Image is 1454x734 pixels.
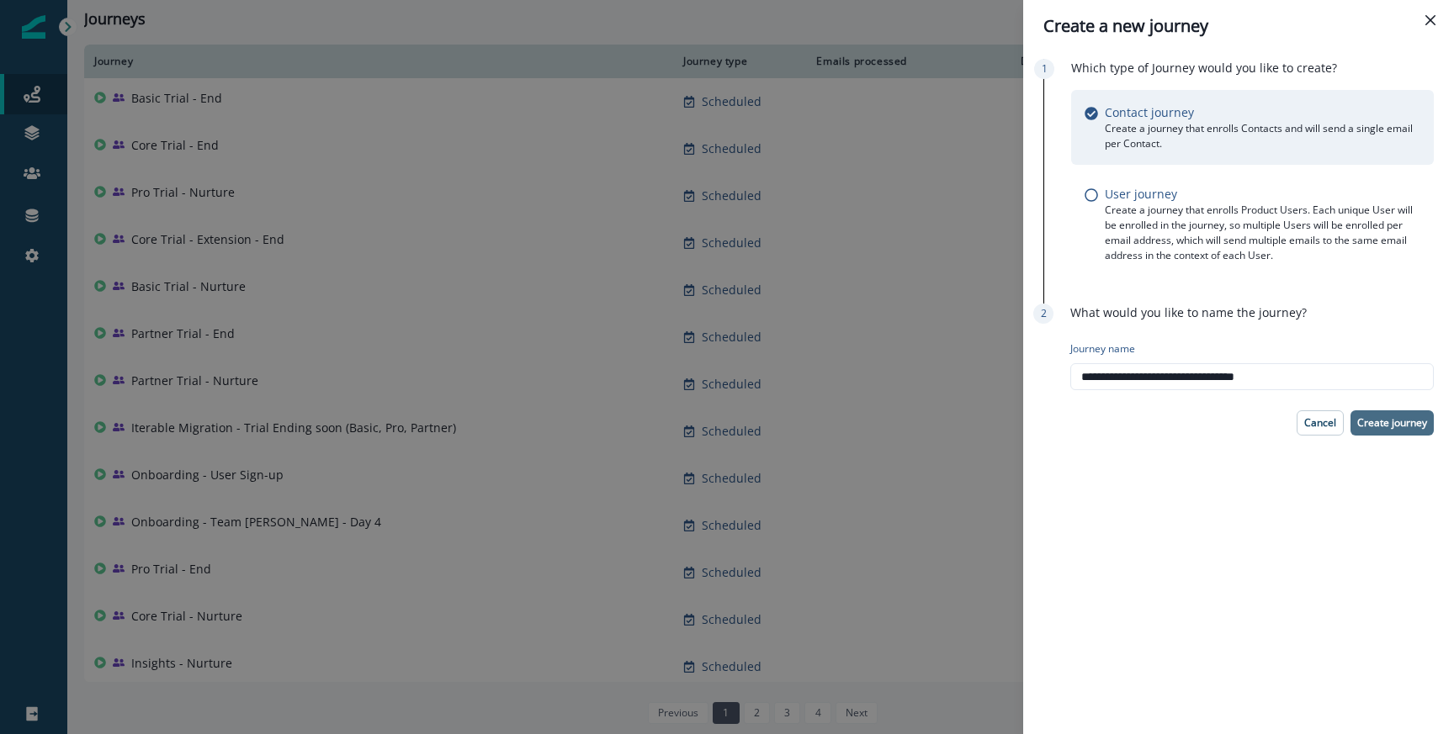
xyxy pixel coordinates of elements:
p: Create journey [1357,417,1427,429]
p: Create a journey that enrolls Product Users. Each unique User will be enrolled in the journey, so... [1105,203,1420,263]
button: Close [1417,7,1444,34]
p: 1 [1042,61,1048,77]
button: Create journey [1351,410,1434,436]
p: Cancel [1304,417,1336,429]
p: Which type of Journey would you like to create? [1071,59,1337,77]
p: Contact journey [1105,103,1194,121]
p: 2 [1041,306,1047,321]
div: Create a new journey [1043,13,1434,39]
p: What would you like to name the journey? [1070,304,1307,321]
button: Cancel [1297,410,1344,436]
p: User journey [1105,185,1177,203]
p: Create a journey that enrolls Contacts and will send a single email per Contact. [1105,121,1420,151]
p: Journey name [1070,341,1135,356]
